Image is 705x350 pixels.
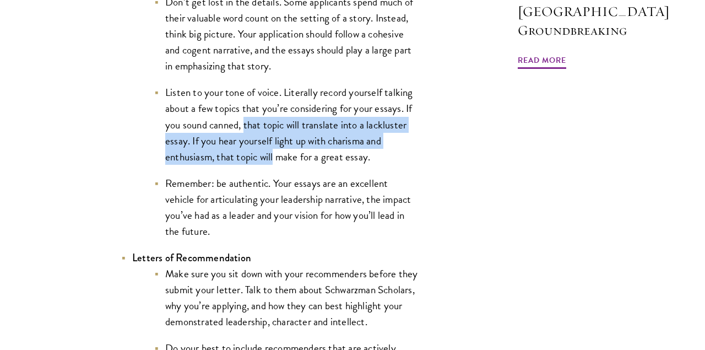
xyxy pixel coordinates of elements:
span: Read More [518,53,566,71]
strong: Letters of Recommendation [132,250,251,265]
li: Make sure you sit down with your recommenders before they submit your letter. Talk to them about ... [154,266,419,330]
li: Listen to your tone of voice. Literally record yourself talking about a few topics that you’re co... [154,84,419,164]
li: Remember: be authentic. Your essays are an excellent vehicle for articulating your leadership nar... [154,175,419,239]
